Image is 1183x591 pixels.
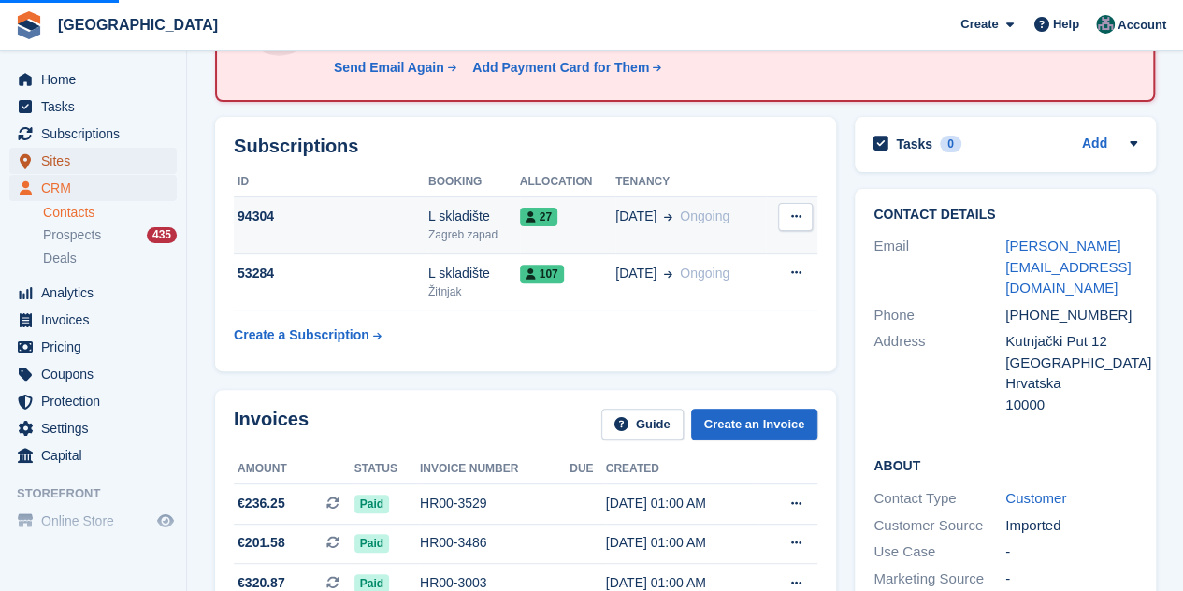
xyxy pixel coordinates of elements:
[873,236,1005,299] div: Email
[420,533,570,553] div: HR00-3486
[9,442,177,468] a: menu
[9,361,177,387] a: menu
[1082,134,1107,155] a: Add
[41,334,153,360] span: Pricing
[43,226,101,244] span: Prospects
[428,264,520,283] div: L skladište
[41,66,153,93] span: Home
[428,226,520,243] div: Zagreb zapad
[234,454,354,484] th: Amount
[873,488,1005,510] div: Contact Type
[234,318,382,353] a: Create a Subscription
[428,283,520,300] div: Žitnjak
[960,15,998,34] span: Create
[43,204,177,222] a: Contacts
[154,510,177,532] a: Preview store
[41,508,153,534] span: Online Store
[41,307,153,333] span: Invoices
[1005,490,1066,506] a: Customer
[17,484,186,503] span: Storefront
[606,494,758,513] div: [DATE] 01:00 AM
[1005,395,1137,416] div: 10000
[680,266,729,281] span: Ongoing
[334,58,444,78] div: Send Email Again
[1005,305,1137,326] div: [PHONE_NUMBER]
[873,455,1137,474] h2: About
[428,167,520,197] th: Booking
[9,388,177,414] a: menu
[43,225,177,245] a: Prospects 435
[9,66,177,93] a: menu
[940,136,961,152] div: 0
[1118,16,1166,35] span: Account
[41,94,153,120] span: Tasks
[9,307,177,333] a: menu
[9,334,177,360] a: menu
[234,409,309,440] h2: Invoices
[9,280,177,306] a: menu
[9,94,177,120] a: menu
[354,495,389,513] span: Paid
[41,388,153,414] span: Protection
[680,209,729,223] span: Ongoing
[472,58,649,78] div: Add Payment Card for Them
[234,207,428,226] div: 94304
[41,121,153,147] span: Subscriptions
[420,454,570,484] th: Invoice number
[41,442,153,468] span: Capital
[238,494,285,513] span: €236.25
[234,136,817,157] h2: Subscriptions
[234,264,428,283] div: 53284
[420,494,570,513] div: HR00-3529
[520,208,557,226] span: 27
[615,167,766,197] th: Tenancy
[615,207,656,226] span: [DATE]
[428,207,520,226] div: L skladište
[9,121,177,147] a: menu
[1005,373,1137,395] div: Hrvatska
[234,167,428,197] th: ID
[15,11,43,39] img: stora-icon-8386f47178a22dfd0bd8f6a31ec36ba5ce8667c1dd55bd0f319d3a0aa187defe.svg
[520,265,564,283] span: 107
[9,148,177,174] a: menu
[873,569,1005,590] div: Marketing Source
[43,250,77,267] span: Deals
[520,167,616,197] th: Allocation
[606,533,758,553] div: [DATE] 01:00 AM
[9,508,177,534] a: menu
[873,208,1137,223] h2: Contact Details
[41,280,153,306] span: Analytics
[1005,541,1137,563] div: -
[691,409,818,440] a: Create an Invoice
[1005,569,1137,590] div: -
[606,454,758,484] th: Created
[41,415,153,441] span: Settings
[1053,15,1079,34] span: Help
[601,409,684,440] a: Guide
[1096,15,1115,34] img: Željko Gobac
[41,361,153,387] span: Coupons
[615,264,656,283] span: [DATE]
[1005,331,1137,353] div: Kutnjački Put 12
[43,249,177,268] a: Deals
[41,148,153,174] span: Sites
[41,175,153,201] span: CRM
[570,454,606,484] th: Due
[873,331,1005,415] div: Address
[873,305,1005,326] div: Phone
[234,325,369,345] div: Create a Subscription
[1005,515,1137,537] div: Imported
[354,534,389,553] span: Paid
[465,58,663,78] a: Add Payment Card for Them
[896,136,932,152] h2: Tasks
[1005,353,1137,374] div: [GEOGRAPHIC_DATA]
[873,515,1005,537] div: Customer Source
[9,415,177,441] a: menu
[147,227,177,243] div: 435
[9,175,177,201] a: menu
[354,454,420,484] th: Status
[238,533,285,553] span: €201.58
[873,541,1005,563] div: Use Case
[1005,238,1131,295] a: [PERSON_NAME][EMAIL_ADDRESS][DOMAIN_NAME]
[50,9,225,40] a: [GEOGRAPHIC_DATA]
